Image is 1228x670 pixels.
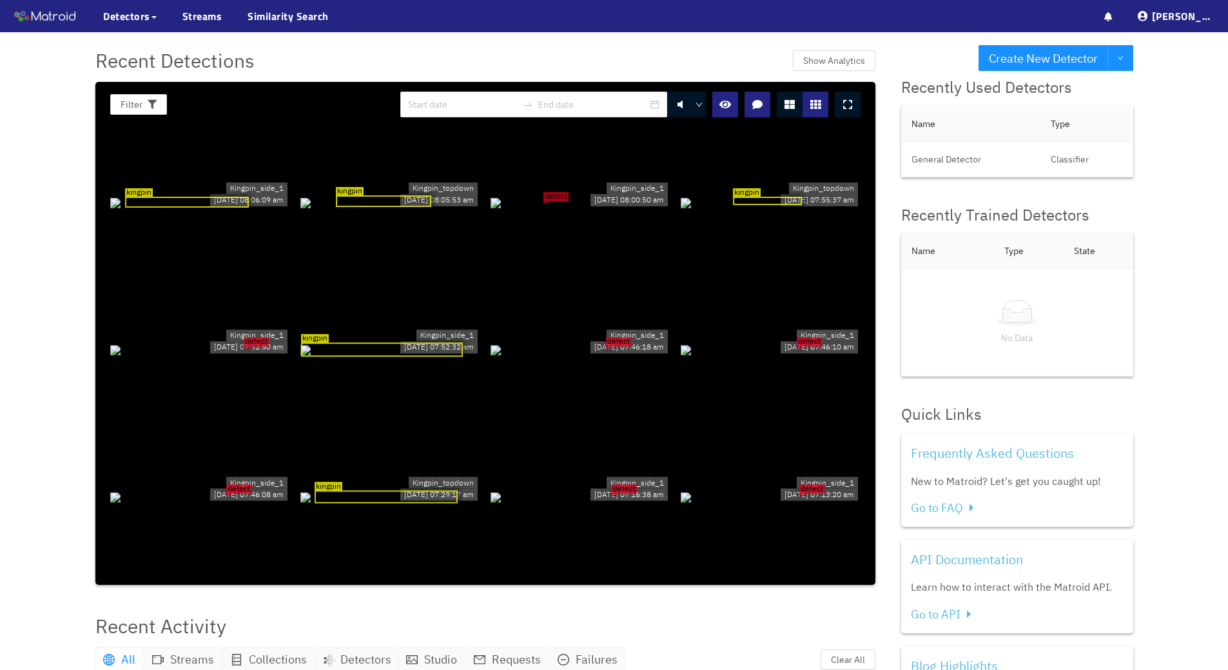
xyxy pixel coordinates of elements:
div: Kingpin_side_1 [607,182,668,195]
div: Kingpin_side_1 [797,477,858,489]
button: Create New Detector [979,45,1108,71]
div: [DATE] 07:46:08 am [210,489,288,501]
div: Kingpin_side_1 [607,477,668,489]
div: [DATE] 07:52:50 am [210,342,288,354]
a: Streams [182,8,222,24]
a: Similarity Search [248,8,329,24]
div: [DATE] 07:13:20 am [781,489,858,501]
span: Filter [121,97,142,112]
div: Kingpin_topdown [409,182,478,195]
span: Requests [492,652,541,667]
td: General Detector [901,142,1040,177]
div: Kingpin_topdown [789,182,858,195]
span: Streams [170,652,214,667]
div: Kingpin_side_1 [226,330,288,342]
div: Go to FAQ [911,499,1124,517]
span: defect [244,337,269,346]
span: down [1117,55,1124,63]
span: mail [474,654,485,665]
th: Name [901,233,994,269]
div: New to Matroid? Let's get you caught up! [911,473,1124,489]
span: Failures [576,652,618,667]
span: minus-circle [558,654,569,665]
span: kingpin [301,335,329,344]
p: No Data [911,331,1123,345]
span: Detectors [340,651,391,669]
span: defect [797,337,822,346]
span: Clear All [831,653,865,667]
div: [DATE] 07:46:18 am [590,342,668,354]
div: Kingpin_topdown [409,477,478,489]
span: kingpin [733,188,761,197]
span: All [121,652,135,667]
span: Show Analytics [803,54,865,68]
div: Kingpin_side_1 [797,330,858,342]
span: defect [543,192,569,201]
div: Frequently Asked Questions [911,443,1124,463]
button: Clear All [821,649,875,670]
span: swap-right [523,99,533,110]
span: video-camera [152,654,164,665]
th: Name [901,106,1040,142]
span: down [696,101,703,109]
span: Create New Detector [989,49,1098,68]
span: Detectors [103,8,150,24]
div: [DATE] 07:55:37 am [781,194,858,206]
img: Matroid logo [13,7,77,26]
span: defect [612,484,637,493]
span: kingpin [125,188,153,197]
span: global [103,654,115,665]
div: [DATE] 07:52:32 am [400,342,478,354]
div: [DATE] 07:46:10 am [781,342,858,354]
div: [DATE] 08:00:50 am [590,194,668,206]
input: Start date [408,97,518,112]
div: API Documentation [911,549,1124,569]
div: Recent Activity [95,611,226,641]
span: picture [406,654,418,665]
button: Show Analytics [793,50,875,71]
th: Type [994,233,1064,269]
span: Recent Detections [95,45,255,75]
th: State [1064,233,1133,269]
div: Kingpin_side_1 [226,182,288,195]
div: [DATE] 08:06:09 am [210,194,288,206]
div: Recently Used Detectors [901,75,1133,100]
span: defect [799,484,824,493]
span: kingpin [315,482,342,491]
button: Filter [110,94,167,115]
span: to [523,99,533,110]
input: End date [538,97,648,112]
span: database [231,654,242,665]
button: down [1107,45,1133,71]
div: Quick Links [901,402,1133,427]
span: Studio [424,652,457,667]
div: [DATE] 08:05:53 am [400,194,478,206]
td: Classifier [1040,142,1133,177]
span: kingpin [336,187,364,196]
th: Type [1040,106,1133,142]
span: defect [606,337,631,346]
div: Go to API [911,606,1124,624]
div: [DATE] 07:16:38 am [590,489,668,501]
span: Collections [249,652,307,667]
div: [DATE] 07:29:17 am [400,489,478,501]
span: defect [226,484,251,493]
div: Recently Trained Detectors [901,203,1133,228]
div: Learn how to interact with the Matroid API. [911,579,1124,595]
div: Kingpin_side_1 [607,330,668,342]
div: Kingpin_side_1 [226,477,288,489]
div: Kingpin_side_1 [416,330,478,342]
